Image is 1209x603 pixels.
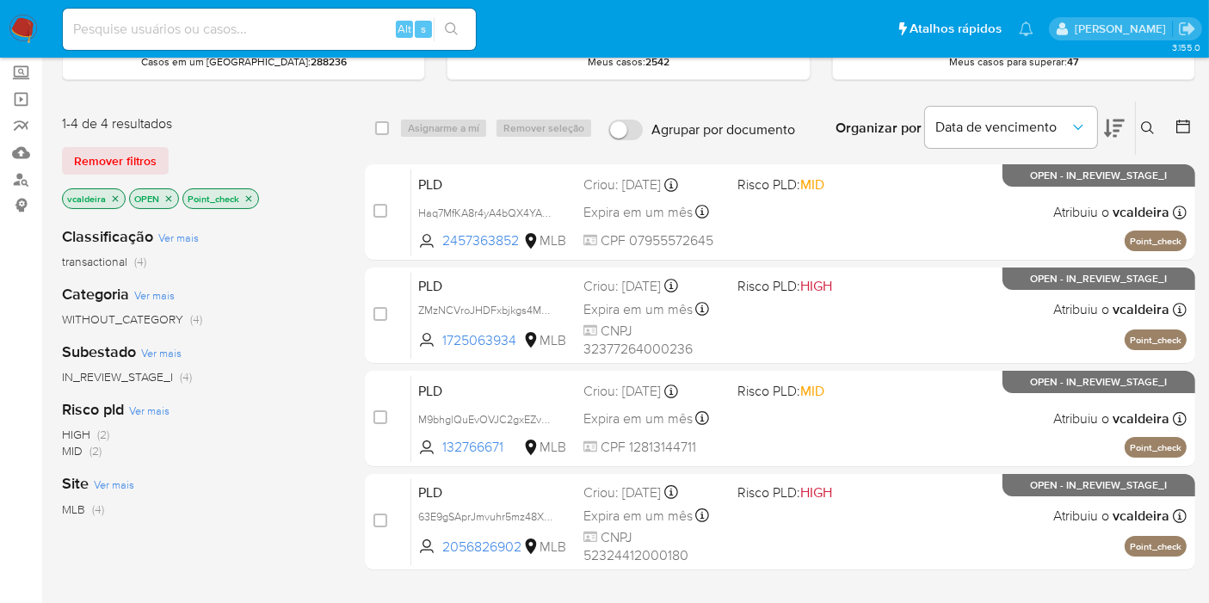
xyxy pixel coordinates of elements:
span: 3.155.0 [1172,40,1200,54]
p: vitoria.caldeira@mercadolivre.com [1075,21,1172,37]
span: Alt [398,21,411,37]
a: Sair [1178,20,1196,38]
button: search-icon [434,17,469,41]
span: Atalhos rápidos [910,20,1002,38]
input: Pesquise usuários ou casos... [63,18,476,40]
a: Notificações [1019,22,1033,36]
span: s [421,21,426,37]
